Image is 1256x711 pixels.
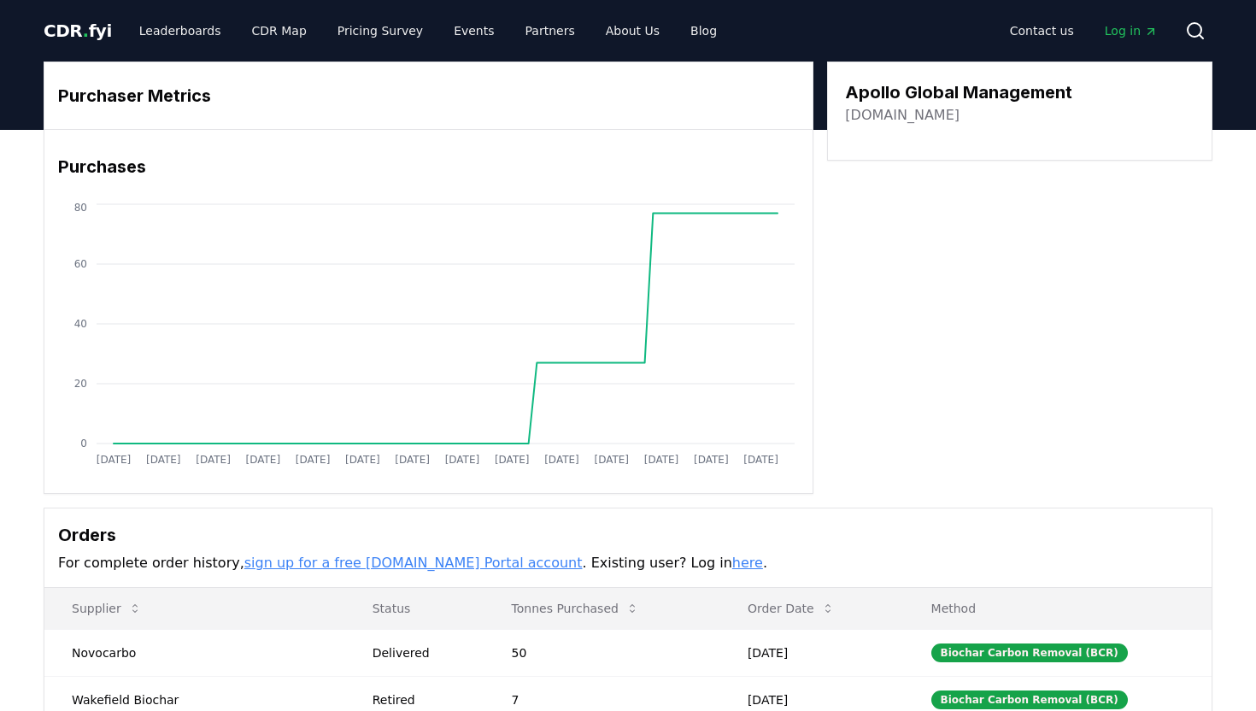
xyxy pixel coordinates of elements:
div: Biochar Carbon Removal (BCR) [931,643,1128,662]
span: . [83,21,89,41]
tspan: [DATE] [694,454,729,466]
a: About Us [592,15,673,46]
tspan: [DATE] [196,454,231,466]
button: Supplier [58,591,156,626]
p: Method [918,600,1198,617]
a: Log in [1091,15,1171,46]
tspan: [DATE] [594,454,629,466]
a: CDR.fyi [44,19,112,43]
span: CDR fyi [44,21,112,41]
a: [DOMAIN_NAME] [845,105,960,126]
a: Leaderboards [126,15,235,46]
h3: Apollo Global Management [845,79,1072,105]
tspan: [DATE] [743,454,778,466]
p: Status [359,600,471,617]
button: Order Date [734,591,848,626]
div: Retired [373,691,471,708]
a: here [732,555,763,571]
button: Tonnes Purchased [498,591,653,626]
p: For complete order history, . Existing user? Log in . [58,553,1198,573]
h3: Purchaser Metrics [58,83,799,109]
a: sign up for a free [DOMAIN_NAME] Portal account [244,555,583,571]
a: CDR Map [238,15,320,46]
a: Events [440,15,508,46]
td: 50 [484,629,720,676]
tspan: [DATE] [345,454,380,466]
td: Novocarbo [44,629,345,676]
tspan: [DATE] [246,454,281,466]
tspan: 20 [74,378,87,390]
tspan: [DATE] [445,454,480,466]
tspan: 60 [74,258,87,270]
a: Contact us [996,15,1088,46]
tspan: [DATE] [495,454,530,466]
h3: Orders [58,522,1198,548]
tspan: 0 [80,438,87,450]
span: Log in [1105,22,1158,39]
tspan: 80 [74,202,87,214]
a: Pricing Survey [324,15,437,46]
nav: Main [126,15,731,46]
h3: Purchases [58,154,799,179]
div: Delivered [373,644,471,661]
tspan: [DATE] [296,454,331,466]
a: Partners [512,15,589,46]
tspan: [DATE] [146,454,181,466]
div: Biochar Carbon Removal (BCR) [931,690,1128,709]
tspan: [DATE] [544,454,579,466]
nav: Main [996,15,1171,46]
td: [DATE] [720,629,904,676]
tspan: 40 [74,318,87,330]
a: Blog [677,15,731,46]
tspan: [DATE] [97,454,132,466]
tspan: [DATE] [644,454,679,466]
tspan: [DATE] [395,454,430,466]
